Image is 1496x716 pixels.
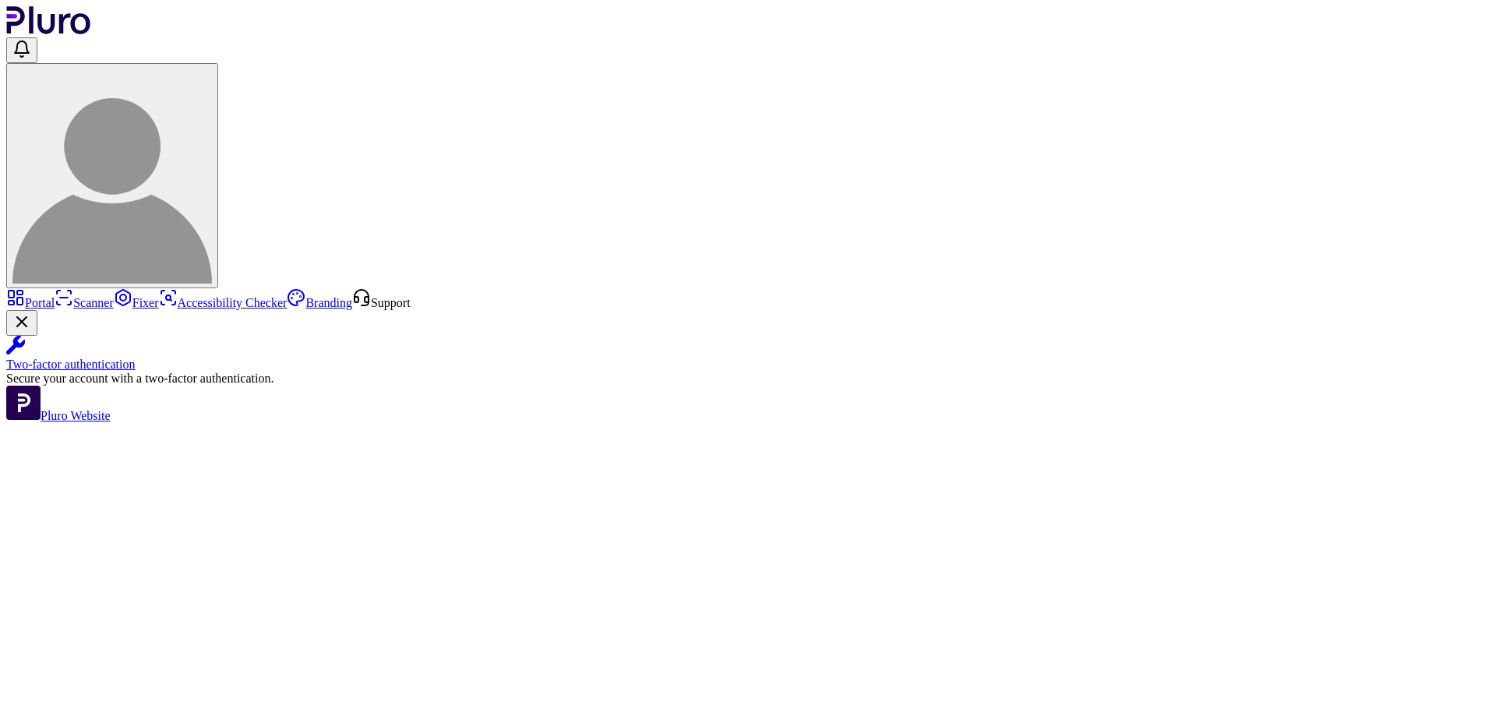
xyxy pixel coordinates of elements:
[159,296,288,309] a: Accessibility Checker
[6,409,111,422] a: Open Pluro Website
[6,288,1490,423] aside: Sidebar menu
[6,23,91,37] a: Logo
[287,296,352,309] a: Branding
[6,336,1490,372] a: Two-factor authentication
[6,310,37,336] button: Close Two-factor authentication notification
[55,296,114,309] a: Scanner
[12,84,212,284] img: User avatar
[6,372,1490,386] div: Secure your account with a two-factor authentication.
[6,63,218,288] button: User avatar
[352,296,411,309] a: Open Support screen
[114,296,159,309] a: Fixer
[6,296,55,309] a: Portal
[6,37,37,63] button: Open notifications, you have undefined new notifications
[6,358,1490,372] div: Two-factor authentication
